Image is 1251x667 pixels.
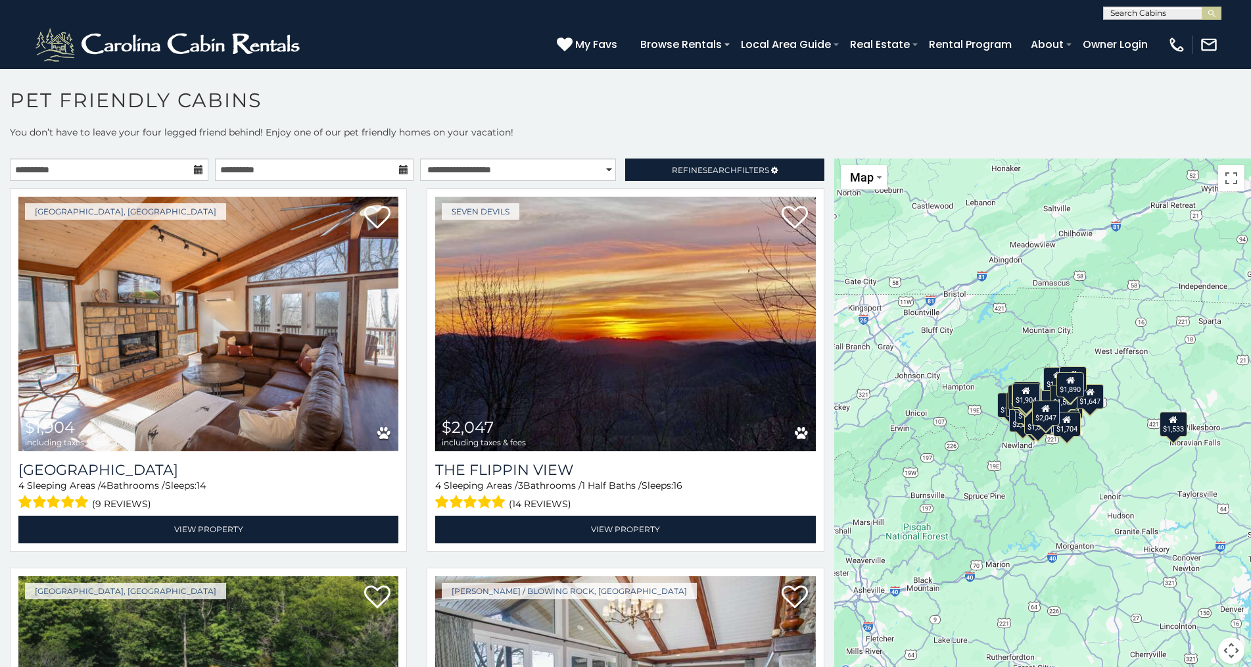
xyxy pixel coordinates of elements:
div: $1,766 [1013,382,1041,407]
div: Sleeping Areas / Bathrooms / Sleeps: [435,479,815,512]
span: 1 Half Baths / [582,480,642,491]
span: (9 reviews) [92,495,151,512]
span: $2,047 [442,418,494,437]
div: $1,830 [997,393,1025,418]
span: 14 [197,480,206,491]
a: The Flippin View [435,461,815,479]
img: White-1-2.png [33,25,306,64]
span: My Favs [575,36,617,53]
a: View Property [435,516,815,543]
a: Seven Devils [442,203,519,220]
a: View Property [18,516,398,543]
span: Map [850,170,874,184]
span: $1,904 [25,418,75,437]
span: 4 [101,480,106,491]
div: $2,047 [1032,401,1060,426]
a: [GEOGRAPHIC_DATA], [GEOGRAPHIC_DATA] [25,583,226,599]
img: mail-regular-white.png [1200,36,1218,54]
div: $1,704 [1053,412,1081,437]
img: Blue Eagle Lodge [18,197,398,451]
span: including taxes & fees [442,438,526,447]
img: The Flippin View [435,197,815,451]
span: 4 [435,480,441,491]
div: $1,566 [1024,410,1052,435]
button: Change map style [841,165,887,189]
div: $1,290 [1008,385,1035,410]
a: The Flippin View $2,047 including taxes & fees [435,197,815,451]
a: Local Area Guide [734,33,838,56]
span: (14 reviews) [509,495,571,512]
a: Owner Login [1076,33,1154,56]
a: [GEOGRAPHIC_DATA] [18,461,398,479]
span: Search [703,165,737,175]
a: Add to favorites [782,584,808,612]
span: Refine Filters [672,165,769,175]
span: 4 [18,480,24,491]
div: $2,349 [1009,407,1037,432]
img: phone-regular-white.png [1168,36,1186,54]
a: Add to favorites [364,584,390,612]
div: $1,507 [1050,385,1077,410]
a: [GEOGRAPHIC_DATA], [GEOGRAPHIC_DATA] [25,203,226,220]
div: $1,890 [1056,372,1084,397]
a: Blue Eagle Lodge $1,904 including taxes & fees [18,197,398,451]
div: $1,311 [1059,366,1087,391]
span: including taxes & fees [25,438,109,447]
div: $1,859 [1006,392,1033,417]
div: $1,130 [1043,367,1071,392]
div: $1,904 [1012,383,1040,408]
a: Add to favorites [364,205,390,232]
a: Browse Rentals [634,33,728,56]
button: Toggle fullscreen view [1218,165,1244,191]
a: RefineSearchFilters [625,159,824,181]
div: $1,533 [1159,412,1187,437]
span: 16 [673,480,682,491]
a: [PERSON_NAME] / Blowing Rock, [GEOGRAPHIC_DATA] [442,583,697,599]
h3: Blue Eagle Lodge [18,461,398,479]
a: Real Estate [843,33,916,56]
a: About [1024,33,1070,56]
a: Rental Program [922,33,1018,56]
div: $1,573 [1011,385,1039,410]
a: Add to favorites [782,205,808,232]
span: 3 [518,480,523,491]
div: Sleeping Areas / Bathrooms / Sleeps: [18,479,398,512]
div: $1,647 [1076,384,1104,409]
button: Map camera controls [1218,637,1244,664]
a: My Favs [557,36,621,53]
